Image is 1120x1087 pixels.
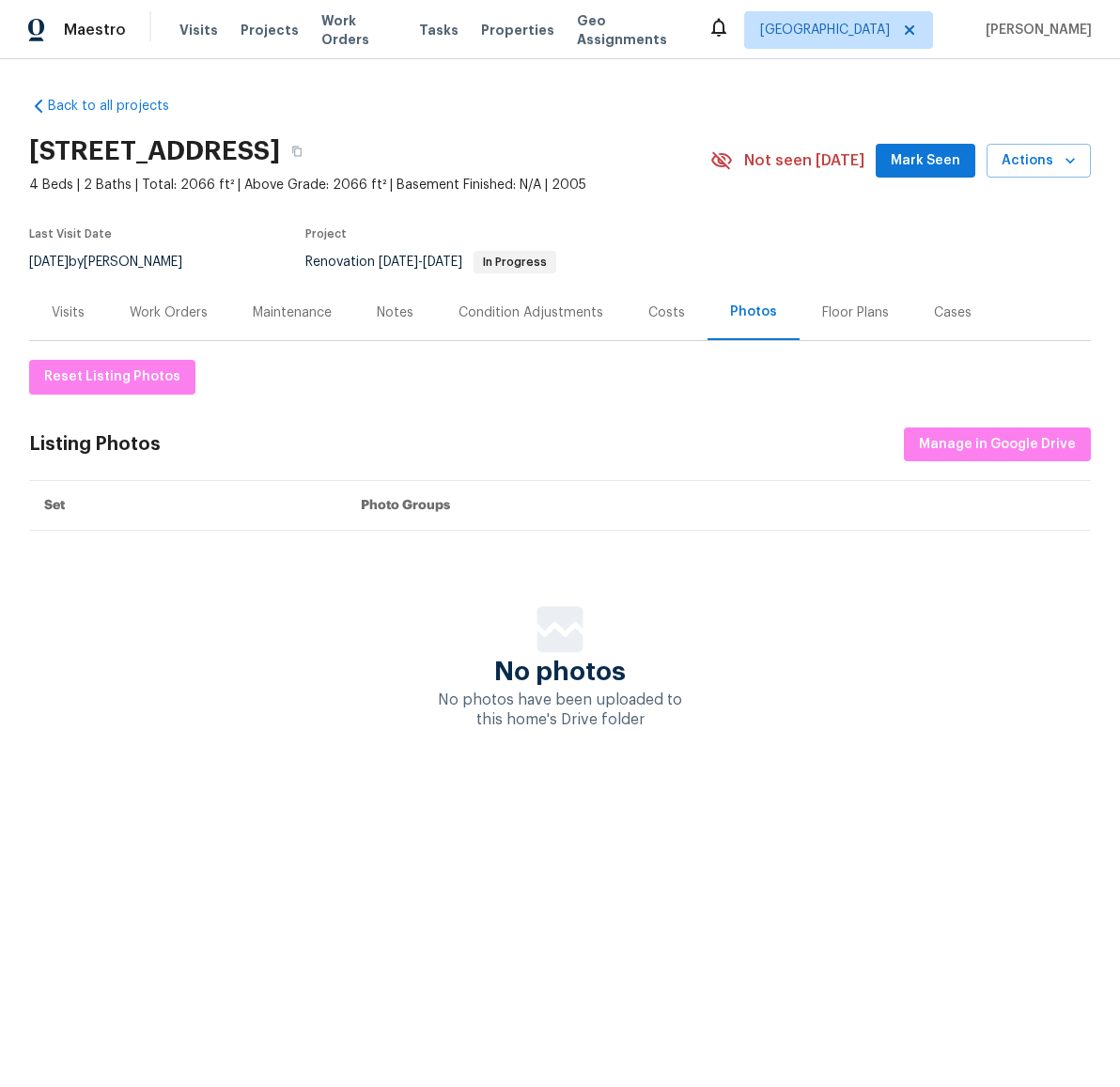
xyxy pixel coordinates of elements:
[29,435,161,454] div: Listing Photos
[253,303,332,322] div: Maintenance
[64,21,126,39] span: Maestro
[29,251,205,273] div: by [PERSON_NAME]
[29,228,112,240] span: Last Visit Date
[577,11,685,49] span: Geo Assignments
[29,176,710,194] span: 4 Beds | 2 Baths | Total: 2066 ft² | Above Grade: 2066 ft² | Basement Finished: N/A | 2005
[744,151,864,170] span: Not seen [DATE]
[481,21,554,39] span: Properties
[379,256,418,269] span: [DATE]
[475,256,554,268] span: In Progress
[423,256,462,269] span: [DATE]
[648,303,685,322] div: Costs
[438,692,682,727] span: No photos have been uploaded to this home's Drive folder
[377,303,413,322] div: Notes
[52,303,85,322] div: Visits
[891,149,960,173] span: Mark Seen
[29,256,69,269] span: [DATE]
[241,21,299,39] span: Projects
[130,303,208,322] div: Work Orders
[876,144,975,179] button: Mark Seen
[934,303,972,322] div: Cases
[29,97,210,116] a: Back to all projects
[379,256,462,269] span: -
[760,21,890,39] span: [GEOGRAPHIC_DATA]
[29,481,346,531] th: Set
[904,427,1091,462] button: Manage in Google Drive
[419,23,459,37] span: Tasks
[978,21,1092,39] span: [PERSON_NAME]
[29,360,195,395] button: Reset Listing Photos
[280,134,314,168] button: Copy Address
[494,662,626,681] span: No photos
[44,365,180,389] span: Reset Listing Photos
[29,142,280,161] h2: [STREET_ADDRESS]
[179,21,218,39] span: Visits
[987,144,1091,179] button: Actions
[919,433,1076,457] span: Manage in Google Drive
[1002,149,1076,173] span: Actions
[822,303,889,322] div: Floor Plans
[459,303,603,322] div: Condition Adjustments
[346,481,1091,531] th: Photo Groups
[730,303,777,321] div: Photos
[321,11,397,49] span: Work Orders
[305,228,347,240] span: Project
[305,256,556,269] span: Renovation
